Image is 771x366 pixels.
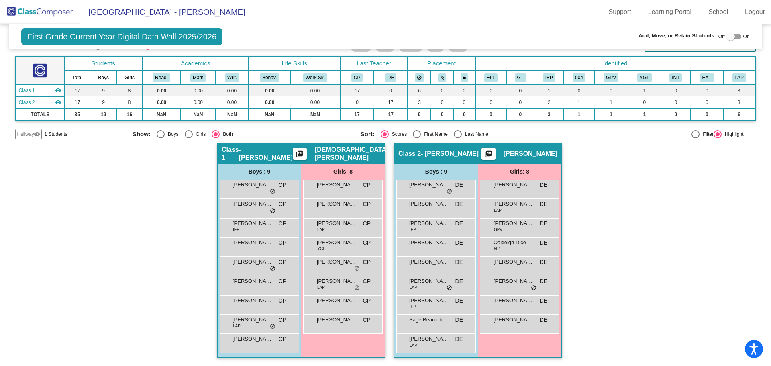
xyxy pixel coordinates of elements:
button: EXT [700,73,714,82]
span: DE [540,181,547,189]
td: 0 [628,96,661,108]
td: 0.00 [142,84,181,96]
td: 0 [691,96,723,108]
mat-icon: picture_as_pdf [295,150,304,161]
span: LAP [410,284,417,290]
button: DE [385,73,396,82]
button: Print Students Details [293,148,307,160]
span: [PERSON_NAME] [317,219,357,227]
mat-icon: visibility [55,87,61,94]
td: 0.00 [249,96,290,108]
span: DE [455,181,463,189]
span: [PERSON_NAME] [233,239,273,247]
td: 0 [475,96,506,108]
th: 504 Plan [564,71,594,84]
span: [PERSON_NAME] [317,258,357,266]
button: INT [669,73,682,82]
span: DE [540,277,547,286]
span: CP [279,258,286,266]
div: Girls [193,131,206,138]
span: [PERSON_NAME] [494,277,534,285]
td: 0 [594,84,628,96]
td: 1 [564,96,594,108]
span: [PERSON_NAME] [233,181,273,189]
button: Read. [153,73,170,82]
div: First Name [421,131,448,138]
span: CP [363,296,371,305]
span: CP [363,277,371,286]
th: Keep with students [431,71,453,84]
td: 17 [340,84,374,96]
td: 17 [64,84,90,96]
span: LAP [410,342,417,348]
span: [PERSON_NAME] [317,316,357,324]
span: On [743,33,750,40]
span: [GEOGRAPHIC_DATA] - [PERSON_NAME] [80,6,245,18]
td: 0 [661,96,691,108]
span: - [PERSON_NAME] [421,150,479,158]
span: [PERSON_NAME] [317,200,357,208]
button: ELL [484,73,498,82]
span: [PERSON_NAME] [233,258,273,266]
td: 0.00 [290,96,340,108]
span: DE [455,296,463,305]
span: [PERSON_NAME] [409,181,449,189]
span: LAP [317,284,325,290]
th: Academics [142,57,249,71]
td: 1 [628,108,661,121]
span: IEP [233,227,239,233]
td: 0 [475,108,506,121]
span: [DEMOGRAPHIC_DATA][PERSON_NAME] [315,146,388,162]
th: Students [64,57,142,71]
th: Keep away students [408,71,431,84]
div: Girls: 8 [301,164,385,180]
td: 17 [64,96,90,108]
th: Introvert [661,71,691,84]
span: do_not_disturb_alt [354,266,360,272]
th: Life Skills [249,57,340,71]
div: Last Name [462,131,488,138]
td: NaN [290,108,340,121]
span: [PERSON_NAME] [494,200,534,208]
span: GPV [494,227,502,233]
button: Writ. [225,73,239,82]
span: [PERSON_NAME] [PERSON_NAME] [233,316,273,324]
span: DE [540,316,547,324]
span: First Grade Current Year Digital Data Wall 2025/2026 [21,28,222,45]
td: 0.00 [216,96,249,108]
td: 3 [408,96,431,108]
span: Class 1 [18,87,35,94]
span: CP [279,277,286,286]
td: 9 [90,84,117,96]
td: 0 [431,84,453,96]
td: NaN [181,108,216,121]
span: [PERSON_NAME] [504,150,557,158]
th: Dana Egbert [374,71,408,84]
div: Scores [389,131,407,138]
button: 504 [573,73,585,82]
td: 0 [661,84,691,96]
span: do_not_disturb_alt [270,188,275,195]
td: 3 [723,84,755,96]
span: [PERSON_NAME] [494,258,534,266]
td: NaN [142,108,181,121]
span: LAP [494,207,502,213]
td: 0.00 [142,96,181,108]
a: Logout [738,6,771,18]
mat-radio-group: Select an option [133,130,355,138]
span: CP [363,316,371,324]
div: Boys : 9 [218,164,301,180]
span: DE [540,219,547,228]
span: [PERSON_NAME] [317,277,357,285]
td: 0 [431,108,453,121]
span: [PERSON_NAME] [409,239,449,247]
span: DE [455,316,463,324]
td: NaN [216,108,249,121]
td: 16 [117,108,142,121]
div: Boys [165,131,179,138]
span: CP [279,200,286,209]
td: Dana Egbert - Egbert [16,96,64,108]
span: [PERSON_NAME] [233,200,273,208]
td: 1 [534,84,564,96]
span: CP [363,219,371,228]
